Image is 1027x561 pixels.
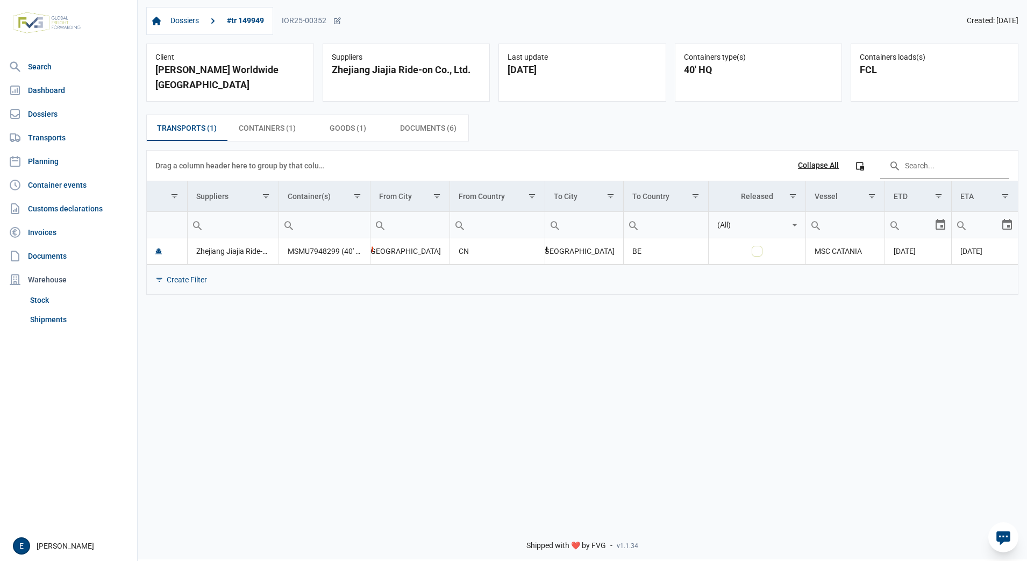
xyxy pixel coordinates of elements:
[450,212,545,238] input: Filter cell
[288,192,331,201] div: Container(s)
[806,212,885,238] input: Filter cell
[860,53,1009,62] div: Containers loads(s)
[4,103,133,125] a: Dossiers
[952,181,1018,212] td: Column ETA
[282,16,341,26] div: IOR25-00352
[798,161,839,171] div: Collapse All
[196,192,229,201] div: Suppliers
[806,211,885,238] td: Filter cell
[188,238,279,265] td: Zhejiang Jiajia Ride-on Co., Ltd.
[709,212,788,238] input: Filter cell
[885,212,904,238] div: Search box
[894,247,916,255] span: [DATE]
[370,212,450,238] input: Filter cell
[155,53,305,62] div: Client
[545,212,623,238] input: Filter cell
[554,192,577,201] div: To City
[894,192,908,201] div: ETD
[528,192,536,200] span: Show filter options for column 'From Country'
[279,238,370,265] td: MSMU7948299 (40' HQ)
[370,212,390,238] div: Search box
[223,12,268,30] a: #tr 149949
[624,211,708,238] td: Filter cell
[4,269,133,290] div: Warehouse
[147,151,1018,294] div: Data grid with 1 rows and 11 columns
[155,151,1009,181] div: Data grid toolbar
[147,212,187,238] input: Filter cell
[624,238,708,265] td: BE
[450,211,545,238] td: Filter cell
[880,153,1009,179] input: Search in the data grid
[9,8,85,38] img: FVG - Global freight forwarding
[708,211,805,238] td: Filter cell
[806,238,885,265] td: MSC CATANIA
[860,62,1009,77] div: FCL
[155,157,328,174] div: Drag a column header here to group by that column
[806,181,885,212] td: Column Vessel
[26,310,133,329] a: Shipments
[617,542,638,550] span: v1.1.34
[188,181,279,212] td: Column Suppliers
[147,181,188,212] td: Column
[554,246,615,257] div: [GEOGRAPHIC_DATA]
[330,122,366,134] span: Goods (1)
[4,245,133,267] a: Documents
[13,537,131,555] div: [PERSON_NAME]
[632,192,669,201] div: To Country
[188,212,207,238] div: Search box
[4,56,133,77] a: Search
[4,151,133,172] a: Planning
[952,211,1018,238] td: Filter cell
[789,192,797,200] span: Show filter options for column 'Released'
[450,212,469,238] div: Search box
[279,211,370,238] td: Filter cell
[691,192,700,200] span: Show filter options for column 'To Country'
[4,198,133,219] a: Customs declarations
[370,211,450,238] td: Filter cell
[545,212,565,238] div: Search box
[433,192,441,200] span: Show filter options for column 'From City'
[684,62,833,77] div: 40' HQ
[4,174,133,196] a: Container events
[545,181,624,212] td: Column To City
[741,192,773,201] div: Released
[4,80,133,101] a: Dashboard
[167,275,207,285] div: Create Filter
[4,127,133,148] a: Transports
[885,212,934,238] input: Filter cell
[708,181,805,212] td: Column Released
[960,247,982,255] span: [DATE]
[545,211,624,238] td: Filter cell
[952,212,1001,238] input: Filter cell
[450,181,545,212] td: Column From Country
[815,192,838,201] div: Vessel
[379,246,441,257] div: [GEOGRAPHIC_DATA]
[610,541,612,551] span: -
[850,156,869,175] div: Column Chooser
[370,181,450,212] td: Column From City
[26,290,133,310] a: Stock
[13,537,30,555] button: E
[450,238,545,265] td: CN
[279,212,370,238] input: Filter cell
[806,212,825,238] div: Search box
[379,192,412,201] div: From City
[526,541,606,551] span: Shipped with ❤️ by FVG
[262,192,270,200] span: Show filter options for column 'Suppliers'
[147,211,188,238] td: Filter cell
[155,62,305,93] div: [PERSON_NAME] Worldwide [GEOGRAPHIC_DATA]
[1001,212,1014,238] div: Select
[624,181,708,212] td: Column To Country
[624,212,708,238] input: Filter cell
[934,212,947,238] div: Select
[868,192,876,200] span: Show filter options for column 'Vessel'
[885,181,952,212] td: Column ETD
[353,192,361,200] span: Show filter options for column 'Container(s)'
[508,53,657,62] div: Last update
[279,212,298,238] div: Search box
[1001,192,1009,200] span: Show filter options for column 'ETA'
[960,192,974,201] div: ETA
[508,62,657,77] div: [DATE]
[935,192,943,200] span: Show filter options for column 'ETD'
